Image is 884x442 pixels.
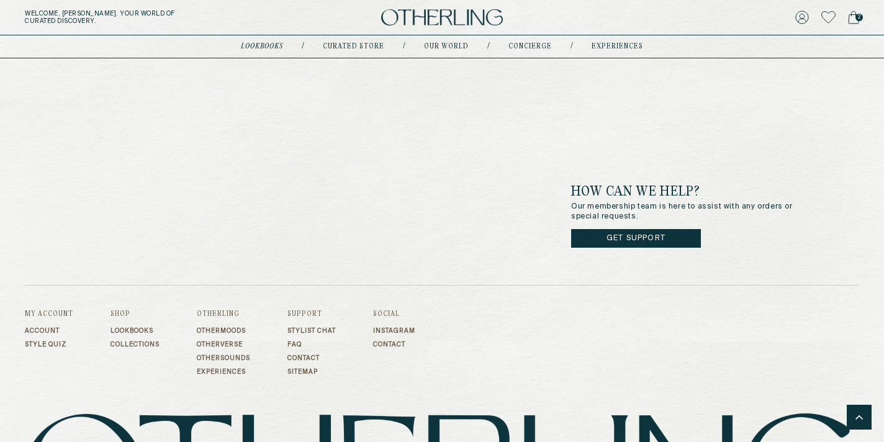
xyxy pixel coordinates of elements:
[287,341,336,348] a: FAQ
[403,42,405,52] div: /
[571,184,810,199] h3: How can we help?
[323,43,384,50] a: Curated store
[197,354,250,362] a: Othersounds
[571,42,573,52] div: /
[571,202,810,222] p: Our membership team is here to assist with any orders or special requests.
[287,354,336,362] a: Contact
[241,43,283,50] a: lookbooks
[287,310,336,318] h3: Support
[25,341,73,348] a: Style Quiz
[373,310,415,318] h3: Social
[197,310,250,318] h3: Otherling
[287,368,336,376] a: Sitemap
[197,341,250,348] a: Otherverse
[110,327,160,335] a: Lookbooks
[302,42,304,52] div: /
[508,43,552,50] a: concierge
[197,327,250,335] a: Othermoods
[373,341,415,348] a: Contact
[197,368,250,376] a: Experiences
[571,229,701,248] a: Get Support
[381,9,503,26] img: logo
[592,43,643,50] a: experiences
[110,310,160,318] h3: Shop
[25,310,73,318] h3: My Account
[25,327,73,335] a: Account
[848,9,859,26] a: 2
[25,10,275,25] h5: Welcome, [PERSON_NAME] . Your world of curated discovery.
[373,327,415,335] a: Instagram
[855,14,863,21] span: 2
[110,341,160,348] a: Collections
[287,327,336,335] a: Stylist Chat
[487,42,490,52] div: /
[424,43,469,50] a: Our world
